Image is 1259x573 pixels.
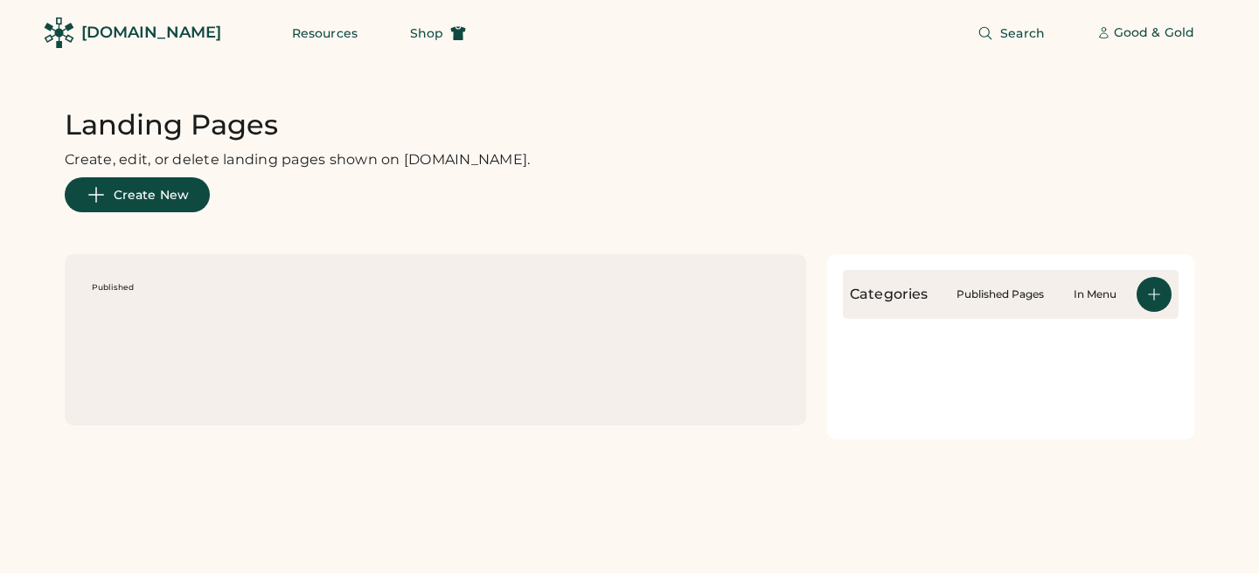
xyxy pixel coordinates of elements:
div: Published Pages [948,287,1053,301]
div: Create, edit, or delete landing pages shown on [DOMAIN_NAME]. [65,149,530,170]
button: Create New [65,177,210,212]
img: Rendered Logo - Screens [44,17,74,48]
div: Published [91,282,135,293]
h1: Landing Pages [65,107,278,142]
div: [DOMAIN_NAME] [81,22,221,44]
div: Categories [850,284,941,305]
div: Good & Gold [1114,24,1194,42]
span: Shop [410,27,443,39]
button: Shop [389,16,487,51]
span: Create New [114,189,189,201]
button: Resources [271,16,379,51]
button: Search [956,16,1066,51]
div: In Menu [1060,287,1130,301]
span: Search [1000,27,1045,39]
